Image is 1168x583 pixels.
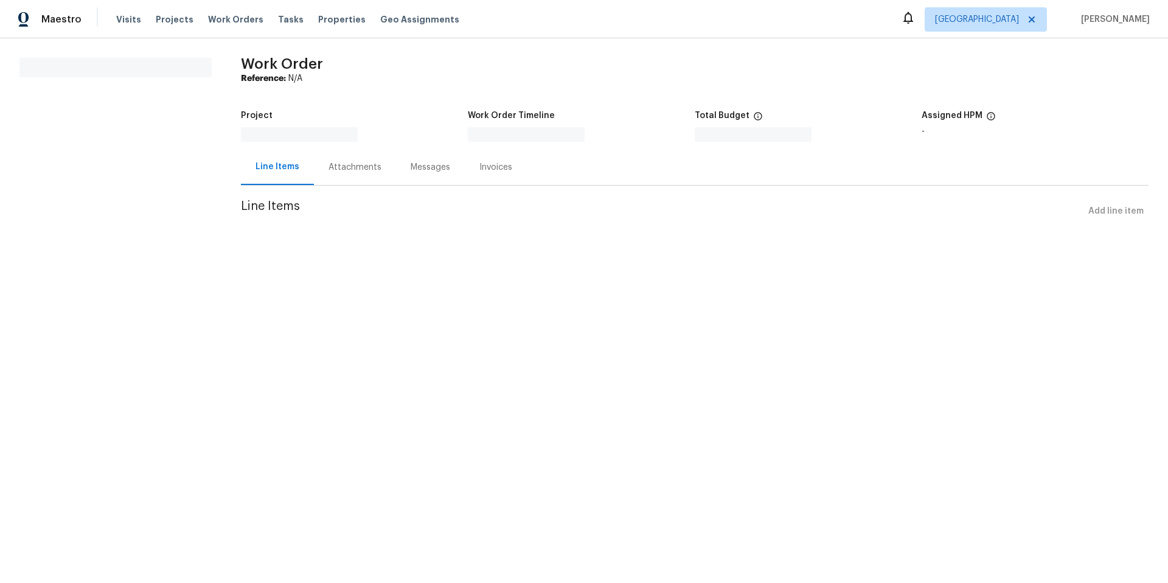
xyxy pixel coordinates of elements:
h5: Assigned HPM [922,111,982,120]
span: Projects [156,13,193,26]
div: Attachments [328,161,381,173]
div: - [922,127,1149,136]
b: Reference: [241,74,286,83]
h5: Project [241,111,273,120]
span: Visits [116,13,141,26]
span: Line Items [241,200,1083,223]
div: Line Items [255,161,299,173]
span: Tasks [278,15,304,24]
h5: Work Order Timeline [468,111,555,120]
span: Work Orders [208,13,263,26]
span: The total cost of line items that have been proposed by Opendoor. This sum includes line items th... [753,111,763,127]
div: N/A [241,72,1149,85]
span: Properties [318,13,366,26]
span: The hpm assigned to this work order. [986,111,996,127]
span: Work Order [241,57,323,71]
span: Maestro [41,13,82,26]
div: Messages [411,161,450,173]
span: [PERSON_NAME] [1076,13,1150,26]
h5: Total Budget [695,111,749,120]
div: Invoices [479,161,512,173]
span: [GEOGRAPHIC_DATA] [935,13,1019,26]
span: Geo Assignments [380,13,459,26]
